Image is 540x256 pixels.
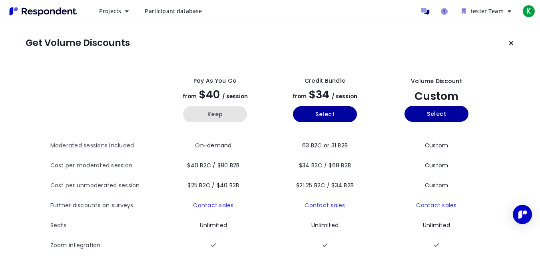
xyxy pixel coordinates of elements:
span: $21.25 B2C / $34 B2B [296,181,354,189]
span: $40 [199,87,220,102]
span: Unlimited [311,221,339,229]
span: Custom [425,141,448,149]
img: Respondent [6,5,80,18]
span: Participant database [145,7,202,15]
div: Volume Discount [411,77,462,85]
span: tester Team [471,7,504,15]
button: tester Team [455,4,518,18]
button: Keep current yearly payg plan [183,106,247,122]
th: Further discounts on surveys [50,196,160,216]
span: Custom [425,181,448,189]
button: Projects [93,4,135,18]
span: $25 B2C / $40 B2B [187,181,239,189]
button: Select yearly basic plan [293,106,357,122]
div: Open Intercom Messenger [513,205,532,224]
span: $34 [309,87,329,102]
button: Keep current plan [503,35,519,51]
a: Participant database [138,4,208,18]
a: Message participants [417,3,433,19]
th: Zoom integration [50,236,160,256]
span: Custom [425,161,448,169]
a: Contact sales [305,201,345,209]
span: Unlimited [200,221,227,229]
a: Help and support [436,3,452,19]
span: / session [332,93,357,100]
th: Moderated sessions included [50,136,160,156]
a: Contact sales [193,201,233,209]
th: Seats [50,216,160,236]
div: Credit Bundle [305,77,345,85]
span: from [293,93,307,100]
span: 63 B2C or 31 B2B [302,141,348,149]
span: $40 B2C / $80 B2B [187,161,239,169]
span: $34 B2C / $68 B2B [299,161,351,169]
button: K [521,4,537,18]
span: On-demand [195,141,231,149]
a: Contact sales [416,201,456,209]
span: K [522,5,535,18]
span: Custom [414,89,458,103]
span: Unlimited [423,221,450,229]
span: / session [222,93,248,100]
div: Pay as you go [193,77,237,85]
span: Projects [99,7,121,15]
th: Cost per unmoderated session [50,176,160,196]
span: from [183,93,197,100]
button: Select yearly custom_static plan [405,106,468,122]
h1: Get Volume Discounts [26,38,130,49]
th: Cost per moderated session [50,156,160,176]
